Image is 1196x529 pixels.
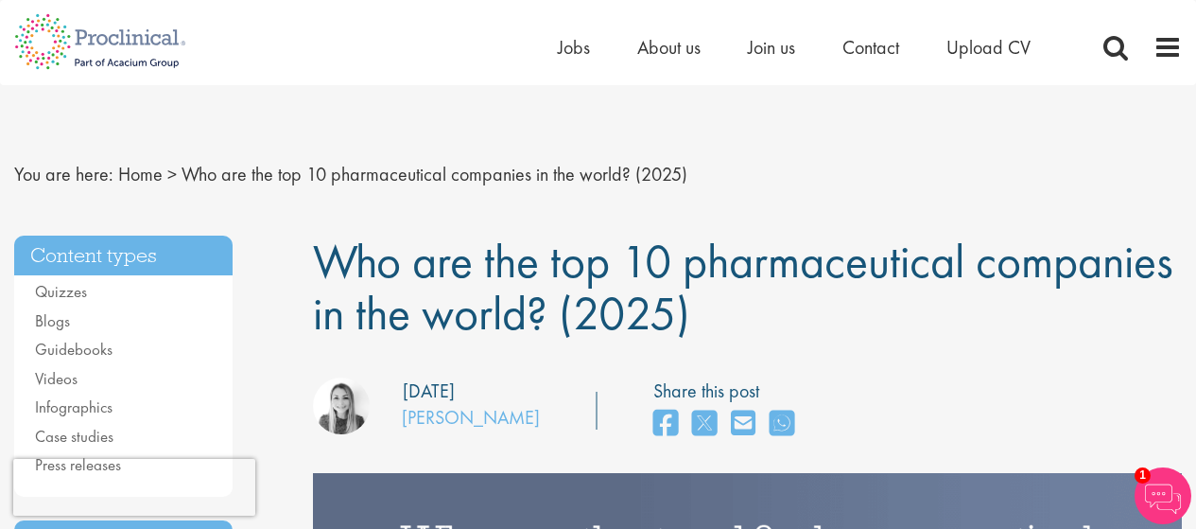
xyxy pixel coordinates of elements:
h3: Content types [14,236,233,276]
iframe: reCAPTCHA [13,459,255,516]
span: 1 [1135,467,1151,484]
a: share on facebook [653,404,678,445]
img: Hannah Burke [313,378,370,434]
a: Case studies [35,426,113,447]
a: Videos [35,368,78,389]
a: share on email [731,404,755,445]
div: [DATE] [403,378,455,405]
span: Who are the top 10 pharmaceutical companies in the world? (2025) [182,162,687,186]
a: Contact [842,35,899,60]
span: You are here: [14,162,113,186]
a: breadcrumb link [118,162,163,186]
a: share on twitter [692,404,717,445]
a: Press releases [35,454,121,475]
span: Who are the top 10 pharmaceutical companies in the world? (2025) [313,231,1173,344]
a: share on whats app [770,404,794,445]
a: Blogs [35,310,70,331]
a: Join us [748,35,795,60]
a: Infographics [35,397,113,417]
a: Guidebooks [35,339,113,360]
a: Jobs [558,35,590,60]
a: Quizzes [35,281,87,302]
a: [PERSON_NAME] [402,405,540,430]
span: > [167,162,177,186]
a: About us [637,35,701,60]
img: Chatbot [1135,467,1191,524]
a: Upload CV [946,35,1031,60]
label: Share this post [653,378,804,405]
